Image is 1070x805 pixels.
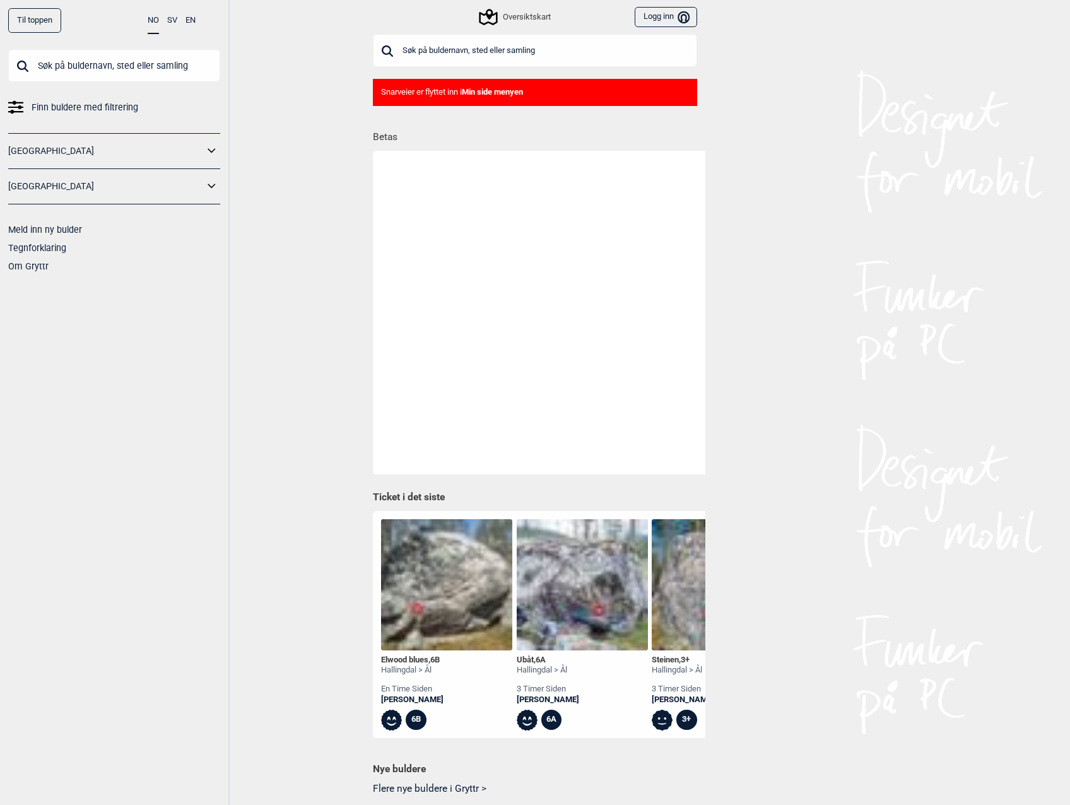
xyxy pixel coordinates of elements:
div: en time siden [381,684,444,695]
div: 6B [406,710,426,731]
img: Steinen [652,519,783,650]
div: Hallingdal > Ål [381,665,444,676]
div: Ubåt , [517,655,579,666]
button: NO [148,8,159,34]
a: [PERSON_NAME] [652,695,714,705]
span: 6A [536,655,546,664]
input: Søk på buldernavn, sted eller samling [8,49,220,82]
h1: Nye buldere [373,763,697,775]
input: Søk på buldernavn, sted eller samling [373,34,697,67]
a: Tegnforklaring [8,243,66,253]
span: 6B [430,655,440,664]
div: Oversiktskart [481,9,550,25]
div: 3+ [676,710,697,731]
a: [GEOGRAPHIC_DATA] [8,177,204,196]
div: Snarveier er flyttet inn i [373,79,697,106]
img: Elwood blues [381,519,512,650]
img: Ubat [517,519,648,650]
button: SV [167,8,177,33]
div: Hallingdal > Ål [652,665,714,676]
div: Hallingdal > Ål [517,665,579,676]
a: [PERSON_NAME] [517,695,579,705]
button: Logg inn [635,7,697,28]
b: Min side menyen [462,87,523,97]
button: EN [185,8,196,33]
span: 3+ [681,655,690,664]
h1: Betas [373,122,705,144]
div: 3 timer siden [652,684,714,695]
div: 6A [541,710,562,731]
button: Flere nye buldere i Gryttr > [373,779,697,799]
a: Finn buldere med filtrering [8,98,220,117]
a: [PERSON_NAME] [381,695,444,705]
div: 3 timer siden [517,684,579,695]
a: [GEOGRAPHIC_DATA] [8,142,204,160]
div: Til toppen [8,8,61,33]
a: Om Gryttr [8,261,49,271]
a: Meld inn ny bulder [8,225,82,235]
div: Steinen , [652,655,714,666]
div: Elwood blues , [381,655,444,666]
span: Finn buldere med filtrering [32,98,138,117]
h1: Ticket i det siste [373,491,697,505]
